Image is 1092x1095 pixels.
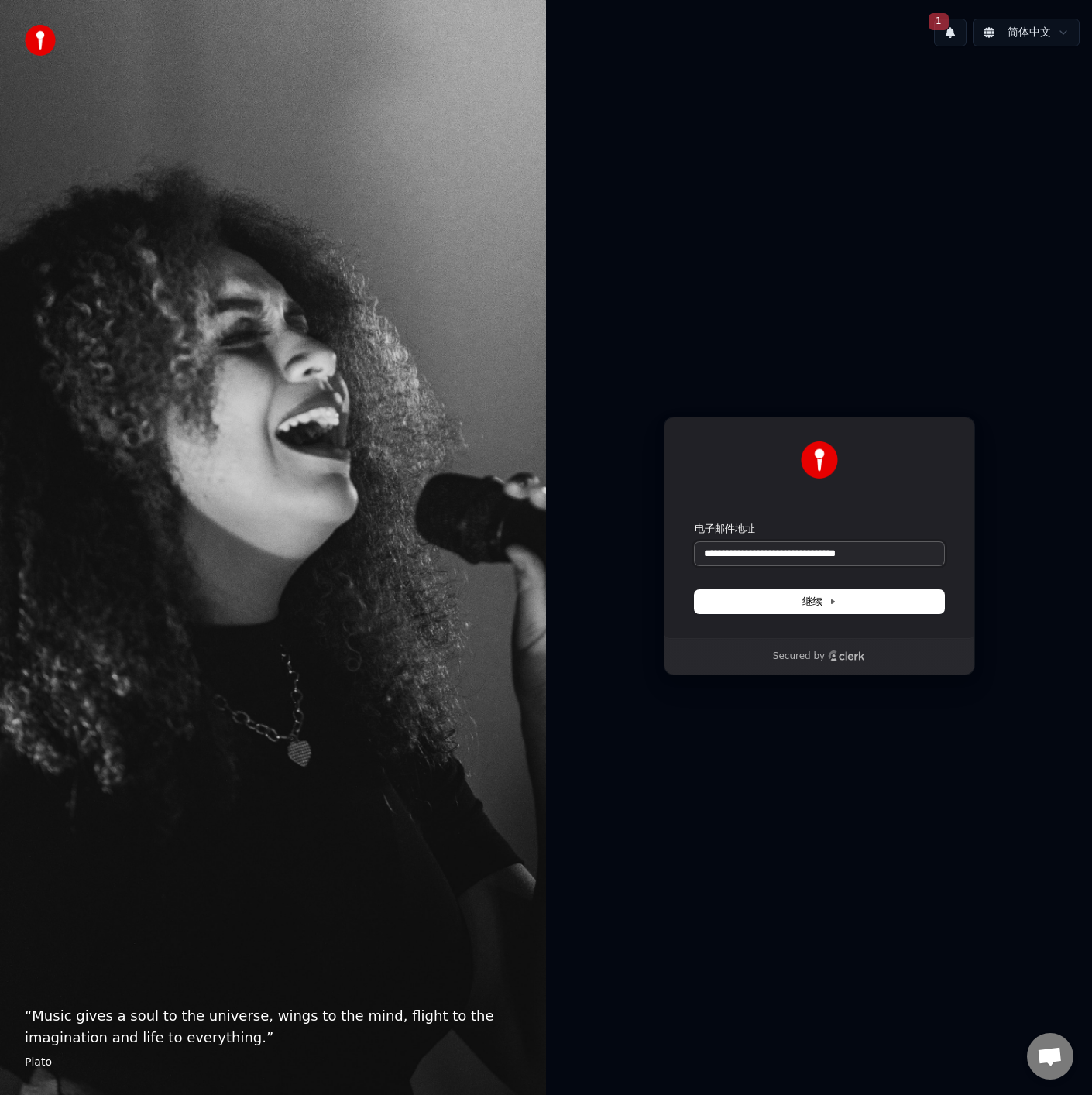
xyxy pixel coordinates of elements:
p: Secured by [773,650,825,663]
div: 打開聊天 [1027,1033,1073,1080]
button: 继续 [695,590,944,613]
button: 1 [934,19,967,46]
span: 1 [929,13,949,30]
a: Clerk logo [828,650,865,661]
label: 电子邮件地址 [695,522,755,536]
p: “ Music gives a soul to the universe, wings to the mind, flight to the imagination and life to ev... [25,1005,521,1049]
span: 继续 [802,595,836,609]
img: Youka [801,441,838,479]
footer: Plato [25,1055,521,1070]
img: youka [25,25,56,56]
